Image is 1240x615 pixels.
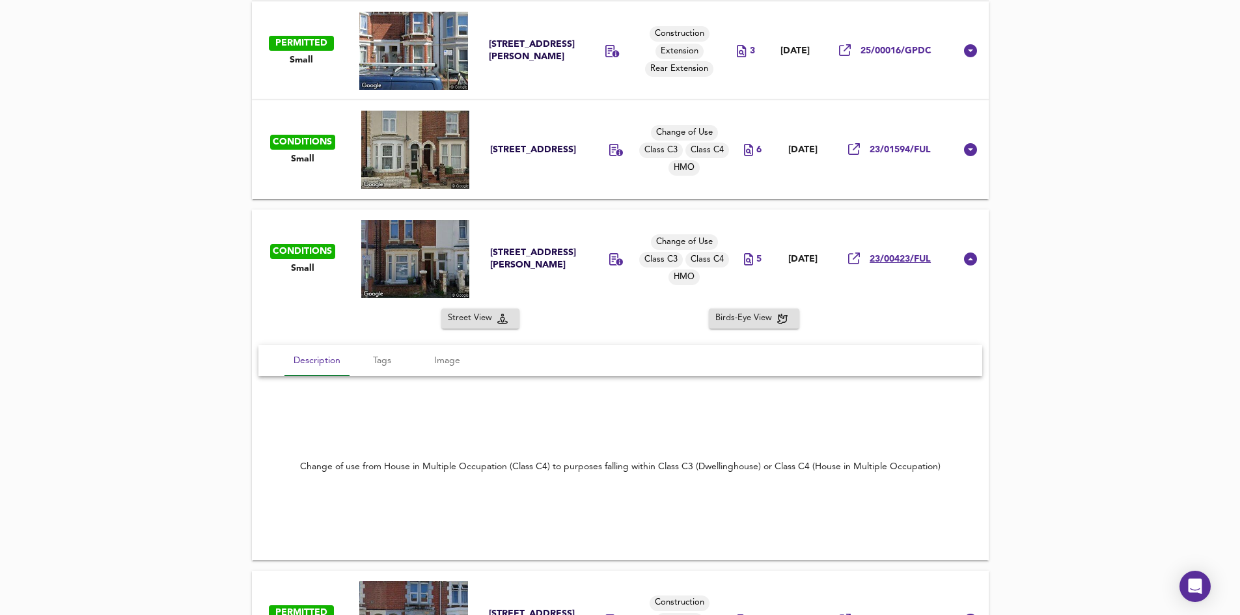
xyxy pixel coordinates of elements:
span: HMO [668,162,700,174]
div: PERMITTED [269,36,334,51]
svg: Show Details [963,251,978,267]
div: [STREET_ADDRESS][PERSON_NAME] [489,38,575,63]
span: 23/00423/FUL [870,253,931,266]
img: streetview [359,12,468,90]
div: Class C3 [639,143,683,158]
div: Rear Extension [645,61,713,77]
img: streetview [361,220,470,298]
div: [STREET_ADDRESS] [490,144,579,156]
span: HMO [668,271,700,284]
span: Tags [357,353,407,369]
div: Open Intercom Messenger [1179,571,1211,602]
span: 25/00016/GPDC [861,45,931,57]
span: Change of Use [651,127,718,139]
span: Class C3 [639,144,683,157]
div: CONDITIONSSmall[STREET_ADDRESS][PERSON_NAME]Change of UseClass C3Class C4HMO5[DATE]23/00423/FUL [252,308,989,560]
span: Street View [448,311,497,326]
svg: Show Details [963,43,978,59]
div: Change of Use [651,234,718,250]
span: Class C3 [639,254,683,266]
button: Birds-Eye View [709,308,799,329]
span: [DATE] [788,144,818,156]
span: [DATE] [780,46,810,57]
span: Description [292,353,342,369]
span: Small [291,262,314,275]
div: Class C3 [639,252,683,267]
div: CONDITIONS [270,244,335,259]
div: HMO [668,160,700,176]
span: 5 [756,253,762,266]
div: Change of Use [651,125,718,141]
span: Small [290,54,313,66]
span: Change of Use [651,236,718,249]
div: Construction [650,26,710,42]
span: Class C4 [685,144,729,157]
div: Change of use from House in Multiple Occupation (Class C4) to purposes falling within Class C3 (d... [609,144,624,159]
div: CONDITIONSSmall[STREET_ADDRESS]Change of UseClass C3Class C4HMO6[DATE]23/01594/FUL [252,100,989,199]
span: 23/01594/FUL [870,144,931,156]
span: Small [291,153,314,165]
button: Street View [441,308,519,329]
span: Class C4 [685,254,729,266]
div: CONDITIONSSmall[STREET_ADDRESS][PERSON_NAME]Change of UseClass C3Class C4HMO5[DATE]23/00423/FUL [252,210,989,308]
div: CONDITIONS [270,135,335,150]
span: Birds-Eye View [715,311,777,326]
span: Construction [650,28,710,40]
div: Class C4 [685,143,729,158]
div: Construction [650,595,710,611]
div: [STREET_ADDRESS][PERSON_NAME] [490,247,579,271]
span: [DATE] [788,254,818,265]
div: PERMITTEDSmall[STREET_ADDRESS][PERSON_NAME]ConstructionExtensionRear Extension3[DATE]25/00016/GPDC [252,1,989,100]
div: Extension [655,44,704,59]
span: Extension [655,46,704,58]
svg: Show Details [963,142,978,157]
div: HMO [668,269,700,285]
div: Change of use from House in Multiple Occupation (Class C4) to purposes falling within Class C3 (D... [300,460,941,473]
span: 3 [750,45,755,57]
span: Image [422,353,472,369]
span: Construction [650,597,710,609]
span: Rear Extension [645,63,713,75]
span: 6 [756,144,762,156]
div: Class C4 [685,252,729,267]
img: streetview [361,111,470,189]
